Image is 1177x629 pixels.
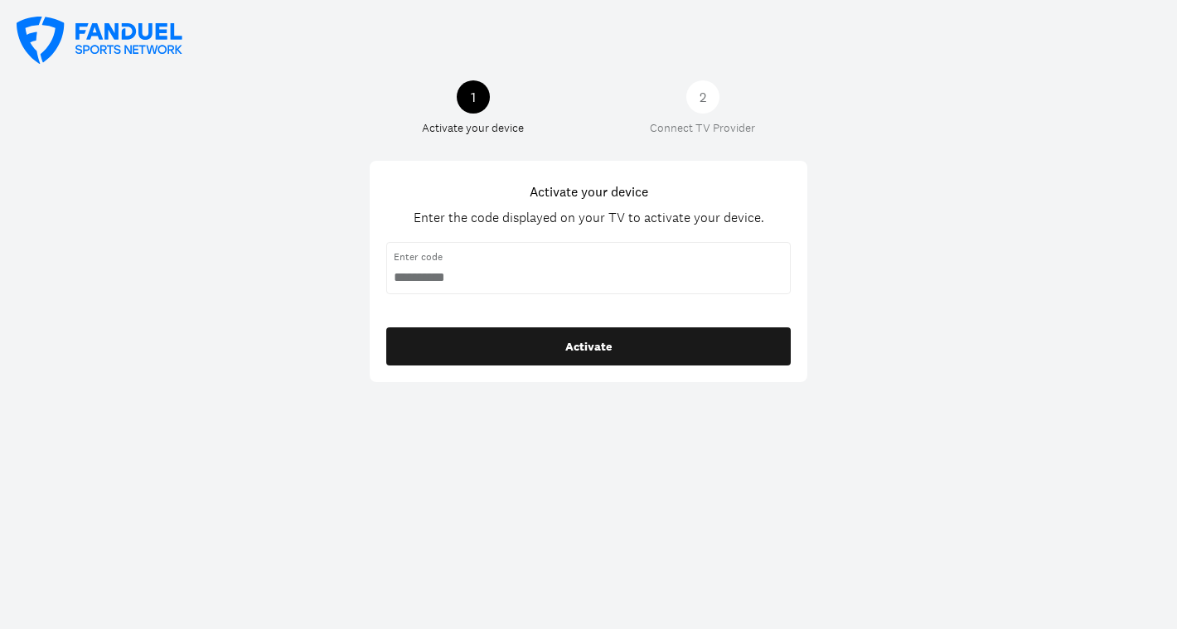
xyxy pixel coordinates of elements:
[414,210,764,225] div: Enter the code displayed on your TV to activate your device.
[686,80,719,114] div: 2
[394,249,783,264] span: Enter code
[530,181,648,201] h1: Activate your device
[386,327,791,365] button: Activate
[650,122,755,136] div: Connect TV Provider
[422,122,524,136] div: Activate your device
[457,80,490,114] div: 1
